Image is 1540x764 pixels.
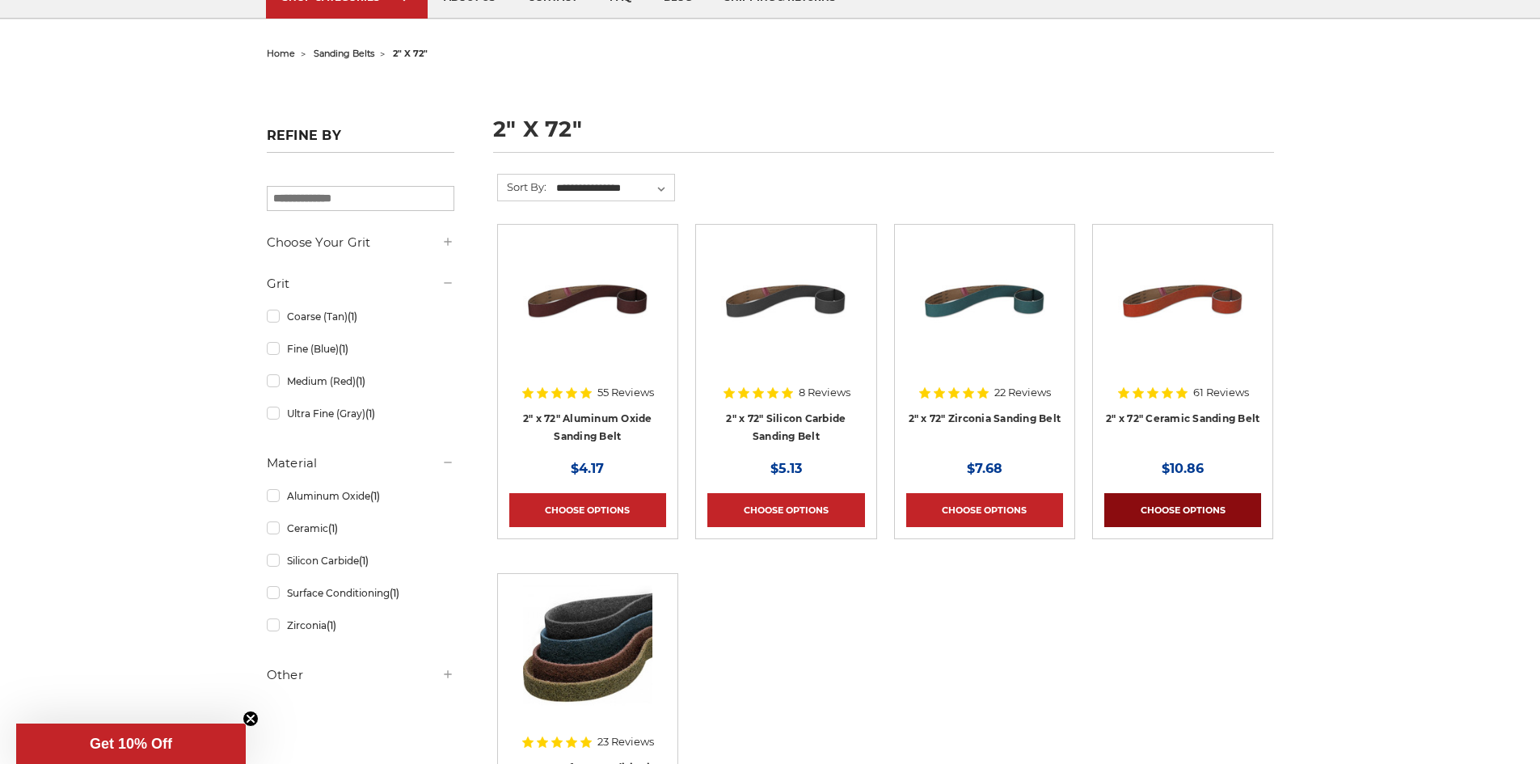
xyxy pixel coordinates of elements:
[509,585,666,742] a: 2"x72" Surface Conditioning Sanding Belts
[16,724,246,764] div: Get 10% OffClose teaser
[498,175,546,199] label: Sort By:
[523,236,652,365] img: 2" x 72" Aluminum Oxide Pipe Sanding Belt
[994,387,1051,398] span: 22 Reviews
[267,302,454,331] a: Coarse (Tan)
[707,236,864,393] a: 2" x 72" Silicon Carbide File Belt
[348,310,357,323] span: (1)
[327,619,336,631] span: (1)
[799,387,850,398] span: 8 Reviews
[365,407,375,420] span: (1)
[90,736,172,752] span: Get 10% Off
[1106,412,1259,424] a: 2" x 72" Ceramic Sanding Belt
[393,48,428,59] span: 2" x 72"
[1104,493,1261,527] a: Choose Options
[356,375,365,387] span: (1)
[267,547,454,575] a: Silicon Carbide
[1104,236,1261,393] a: 2" x 72" Ceramic Pipe Sanding Belt
[370,490,380,502] span: (1)
[554,176,674,200] select: Sort By:
[770,461,802,476] span: $5.13
[267,367,454,395] a: Medium (Red)
[597,737,654,747] span: 23 Reviews
[909,412,1061,424] a: 2" x 72" Zirconia Sanding Belt
[597,387,654,398] span: 55 Reviews
[267,611,454,639] a: Zirconia
[243,711,259,727] button: Close teaser
[571,461,604,476] span: $4.17
[906,236,1063,393] a: 2" x 72" Zirconia Pipe Sanding Belt
[267,274,454,293] h5: Grit
[509,236,666,393] a: 2" x 72" Aluminum Oxide Pipe Sanding Belt
[390,587,399,599] span: (1)
[339,343,348,355] span: (1)
[726,412,846,443] a: 2" x 72" Silicon Carbide Sanding Belt
[267,399,454,428] a: Ultra Fine (Gray)
[267,128,454,153] h5: Refine by
[523,412,652,443] a: 2" x 72" Aluminum Oxide Sanding Belt
[721,236,850,365] img: 2" x 72" Silicon Carbide File Belt
[1193,387,1249,398] span: 61 Reviews
[267,233,454,252] h5: Choose Your Grit
[267,579,454,607] a: Surface Conditioning
[267,48,295,59] a: home
[707,493,864,527] a: Choose Options
[267,454,454,473] h5: Material
[267,665,454,685] h5: Other
[523,585,652,715] img: 2"x72" Surface Conditioning Sanding Belts
[1118,236,1247,365] img: 2" x 72" Ceramic Pipe Sanding Belt
[328,522,338,534] span: (1)
[493,118,1274,153] h1: 2" x 72"
[906,493,1063,527] a: Choose Options
[1162,461,1204,476] span: $10.86
[920,236,1049,365] img: 2" x 72" Zirconia Pipe Sanding Belt
[267,482,454,510] a: Aluminum Oxide
[967,461,1002,476] span: $7.68
[267,514,454,542] a: Ceramic
[314,48,374,59] a: sanding belts
[509,493,666,527] a: Choose Options
[267,335,454,363] a: Fine (Blue)
[359,555,369,567] span: (1)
